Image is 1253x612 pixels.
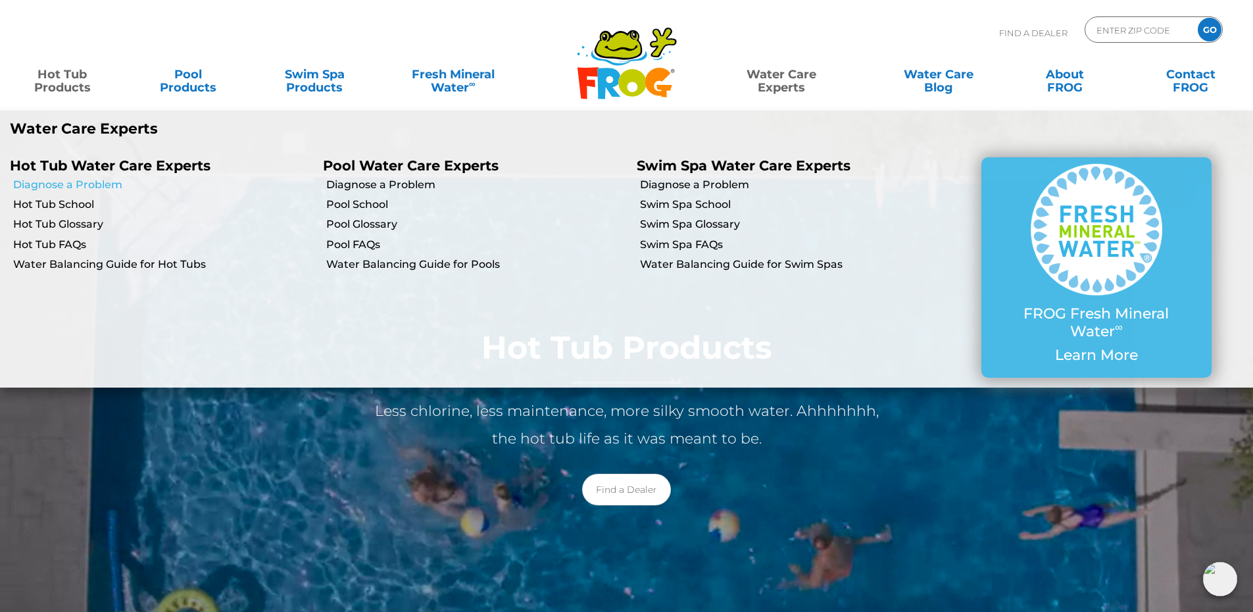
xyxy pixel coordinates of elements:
[582,474,671,505] a: Find a Dealer
[889,61,987,88] a: Water CareBlog
[326,238,626,252] a: Pool FAQs
[640,197,940,212] a: Swim Spa School
[1095,20,1184,39] input: Zip Code Form
[640,217,940,232] a: Swim Spa Glossary
[469,78,476,89] sup: ∞
[640,238,940,252] a: Swim Spa FAQs
[10,157,210,174] a: Hot Tub Water Care Experts
[13,61,111,88] a: Hot TubProducts
[326,197,626,212] a: Pool School
[10,120,617,138] p: Water Care Experts
[640,178,940,192] a: Diagnose a Problem
[1008,164,1185,370] a: FROG Fresh Mineral Water∞ Learn More
[266,61,364,88] a: Swim SpaProducts
[1115,320,1123,334] sup: ∞
[1142,61,1240,88] a: ContactFROG
[640,257,940,272] a: Water Balancing Guide for Swim Spas
[391,61,514,88] a: Fresh MineralWater∞
[323,157,499,174] a: Pool Water Care Experts
[13,257,313,272] a: Water Balancing Guide for Hot Tubs
[1198,18,1221,41] input: GO
[139,61,237,88] a: PoolProducts
[364,397,890,453] p: Less chlorine, less maintenance, more silky smooth water. Ahhhhhhh, the hot tub life as it was me...
[326,217,626,232] a: Pool Glossary
[13,197,313,212] a: Hot Tub School
[637,157,850,174] a: Swim Spa Water Care Experts
[1203,562,1237,596] img: openIcon
[999,16,1068,49] p: Find A Dealer
[13,238,313,252] a: Hot Tub FAQs
[13,217,313,232] a: Hot Tub Glossary
[1008,305,1185,340] p: FROG Fresh Mineral Water
[326,257,626,272] a: Water Balancing Guide for Pools
[1016,61,1114,88] a: AboutFROG
[326,178,626,192] a: Diagnose a Problem
[1008,347,1185,364] p: Learn More
[702,61,861,88] a: Water CareExperts
[13,178,313,192] a: Diagnose a Problem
